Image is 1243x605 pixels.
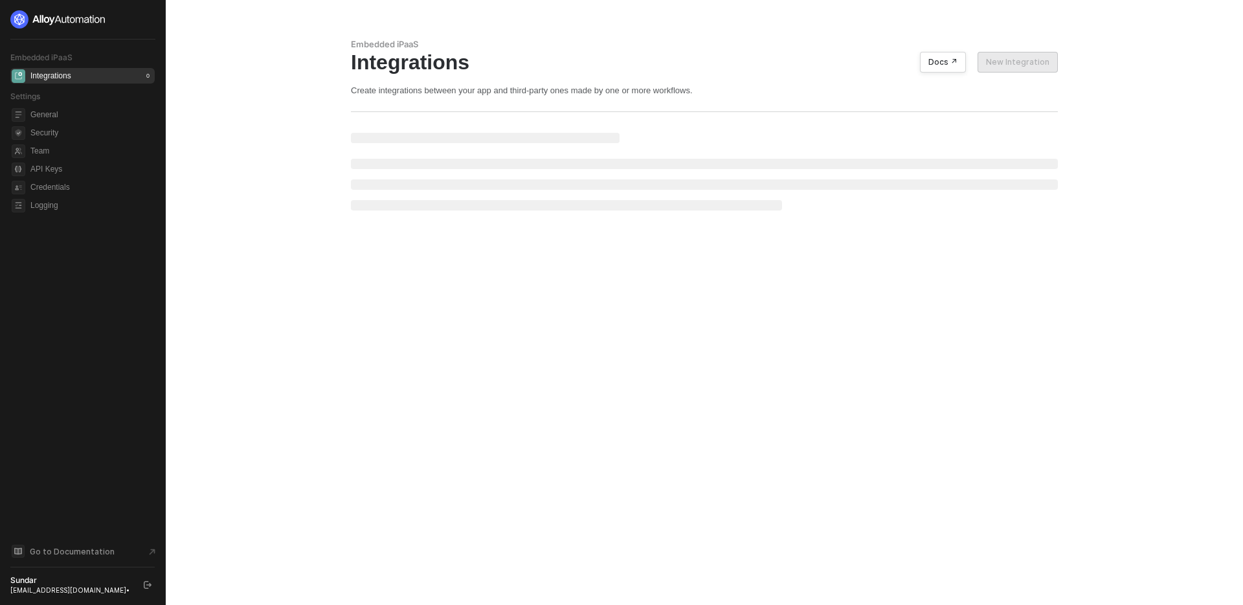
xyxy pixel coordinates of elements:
div: Docs ↗ [928,57,957,67]
span: API Keys [30,161,152,177]
span: Logging [30,198,152,213]
span: Credentials [30,179,152,195]
a: logo [10,10,155,29]
span: Embedded iPaaS [10,52,73,62]
span: integrations [12,69,25,83]
button: New Integration [978,52,1058,73]
div: Embedded iPaaS [351,39,1058,50]
span: credentials [12,181,25,194]
span: api-key [12,163,25,176]
span: logout [144,581,151,589]
div: 0 [144,71,152,81]
span: security [12,126,25,140]
span: document-arrow [146,545,159,558]
div: Integrations [351,50,1058,74]
img: logo [10,10,106,29]
div: Integrations [30,71,71,82]
div: Sundar [10,575,132,586]
span: documentation [12,545,25,558]
span: Team [30,143,152,159]
div: Create integrations between your app and third-party ones made by one or more workflows. [351,85,1058,96]
button: Docs ↗ [920,52,966,73]
span: Settings [10,91,40,101]
a: Knowledge Base [10,543,155,559]
div: [EMAIL_ADDRESS][DOMAIN_NAME] • [10,586,132,595]
span: logging [12,199,25,212]
span: team [12,144,25,158]
span: General [30,107,152,122]
span: Security [30,125,152,141]
span: Go to Documentation [30,546,115,557]
span: general [12,108,25,122]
